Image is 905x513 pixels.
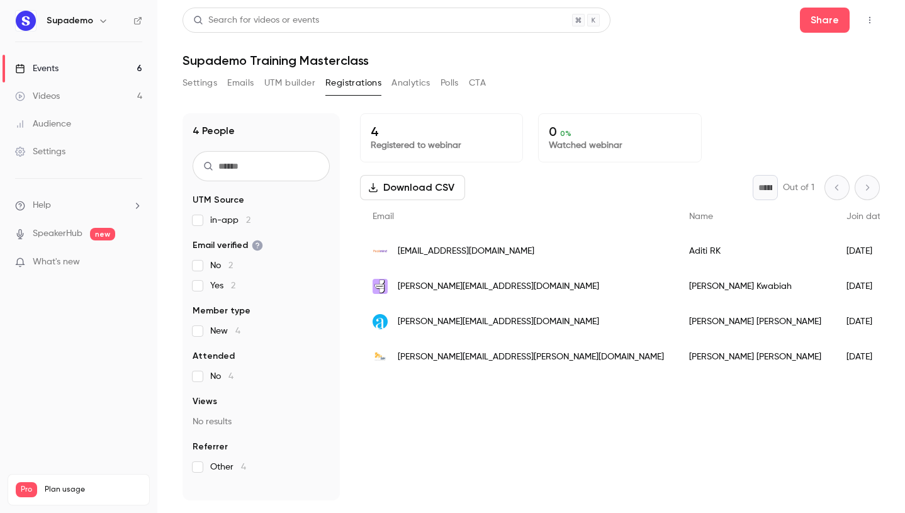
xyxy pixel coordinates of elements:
div: Settings [15,145,65,158]
button: CTA [469,73,486,93]
p: 4 [371,124,512,139]
img: peakmind.in [373,244,388,259]
div: [DATE] [834,339,898,375]
span: [PERSON_NAME][EMAIL_ADDRESS][DOMAIN_NAME] [398,280,599,293]
section: facet-groups [193,194,330,473]
div: Aditi RK [677,234,834,269]
span: Referrer [193,441,228,453]
span: 2 [231,281,235,290]
span: Email [373,212,394,221]
button: Settings [183,73,217,93]
span: in-app [210,214,250,227]
span: [EMAIL_ADDRESS][DOMAIN_NAME] [398,245,534,258]
button: Polls [441,73,459,93]
h1: Supademo Training Masterclass [183,53,880,68]
a: SpeakerHub [33,227,82,240]
span: 4 [241,463,246,471]
span: 4 [235,327,240,335]
span: 4 [228,372,233,381]
button: Analytics [391,73,430,93]
span: No [210,370,233,383]
p: Watched webinar [549,139,690,152]
img: appositelearning.com [373,314,388,329]
span: Plan usage [45,485,142,495]
span: Name [689,212,713,221]
span: Other [210,461,246,473]
h1: 4 People [193,123,235,138]
span: 0 % [560,129,571,138]
div: Videos [15,90,60,103]
p: 0 [549,124,690,139]
span: [PERSON_NAME][EMAIL_ADDRESS][DOMAIN_NAME] [398,315,599,329]
div: [PERSON_NAME] [PERSON_NAME] [677,339,834,375]
div: [DATE] [834,304,898,339]
div: [PERSON_NAME] [PERSON_NAME] [677,304,834,339]
h6: Supademo [47,14,93,27]
img: Supademo [16,11,36,31]
p: Registered to webinar [371,139,512,152]
li: help-dropdown-opener [15,199,142,212]
p: Out of 1 [783,181,814,194]
button: UTM builder [264,73,315,93]
span: Help [33,199,51,212]
div: Audience [15,118,71,130]
iframe: Noticeable Trigger [127,257,142,268]
div: [PERSON_NAME] Kwabiah [677,269,834,304]
span: [PERSON_NAME][EMAIL_ADDRESS][PERSON_NAME][DOMAIN_NAME] [398,351,664,364]
img: tranch.com [373,279,388,294]
span: Email verified [193,239,263,252]
span: New [210,325,240,337]
div: Search for videos or events [193,14,319,27]
span: 2 [246,216,250,225]
div: [DATE] [834,269,898,304]
button: Download CSV [360,175,465,200]
span: new [90,228,115,240]
span: Attended [193,350,235,363]
span: What's new [33,256,80,269]
div: [DATE] [834,234,898,269]
p: No results [193,415,330,428]
span: No [210,259,233,272]
span: 2 [228,261,233,270]
span: UTM Source [193,194,244,206]
button: Share [800,8,850,33]
span: Join date [846,212,885,221]
img: sihoteles.com [373,349,388,364]
button: Emails [227,73,254,93]
span: Member type [193,305,250,317]
span: Yes [210,279,235,292]
span: Views [193,395,217,408]
button: Registrations [325,73,381,93]
span: Pro [16,482,37,497]
div: Events [15,62,59,75]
